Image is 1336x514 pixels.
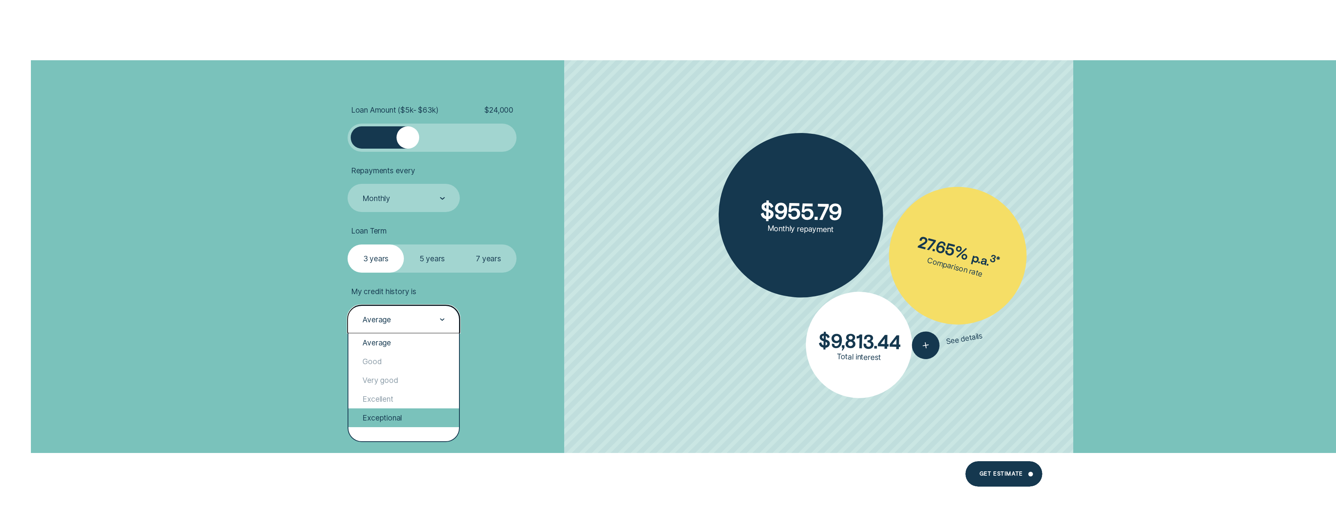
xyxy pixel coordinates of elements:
[351,226,387,235] span: Loan Term
[348,244,404,273] label: 3 years
[348,333,459,352] div: Average
[351,105,439,115] span: Loan Amount ( $5k - $63k )
[945,331,983,346] span: See details
[351,287,416,296] span: My credit history is
[348,390,459,408] div: Excellent
[348,352,459,371] div: Good
[404,244,460,273] label: 5 years
[460,244,516,273] label: 7 years
[362,315,391,324] div: Average
[348,408,459,427] div: Exceptional
[348,371,459,390] div: Very good
[484,105,513,115] span: $ 24,000
[910,322,985,361] button: See details
[965,461,1042,487] a: Get Estimate
[362,194,390,203] div: Monthly
[351,166,415,175] span: Repayments every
